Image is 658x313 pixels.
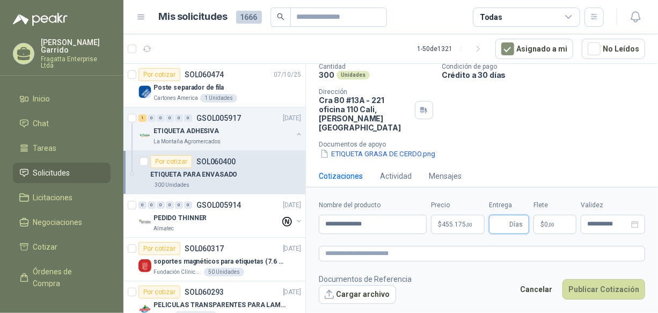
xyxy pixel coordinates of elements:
[157,201,165,209] div: 0
[319,70,334,79] p: 300
[337,71,370,79] div: Unidades
[41,56,111,69] p: Fragatta Enterprise Ltda
[153,300,287,310] p: PELICULAS TRANSPARENTES PARA LAMINADO EN CALIENTE
[150,181,194,190] div: 300 Unidades
[138,259,151,272] img: Company Logo
[138,114,147,122] div: 1
[33,266,100,289] span: Órdenes de Compra
[582,39,645,59] button: No Leídos
[138,68,180,81] div: Por cotizar
[319,63,433,70] p: Cantidad
[159,9,228,25] h1: Mis solicitudes
[509,215,523,234] span: Días
[544,221,554,228] span: 0
[319,285,396,304] button: Cargar archivo
[138,242,180,255] div: Por cotizar
[319,96,411,132] p: Cra 80 #13A - 221 oficina 110 Cali , [PERSON_NAME][GEOGRAPHIC_DATA]
[196,114,241,122] p: GSOL005917
[13,163,111,183] a: Solicitudes
[495,39,573,59] button: Asignado a mi
[153,126,219,136] p: ETIQUETA ADHESIVA
[283,244,301,254] p: [DATE]
[184,201,192,209] div: 0
[581,200,645,210] label: Validez
[442,63,654,70] p: Condición de pago
[138,286,180,299] div: Por cotizar
[166,201,174,209] div: 0
[33,216,83,228] span: Negociaciones
[514,279,558,300] button: Cancelar
[283,113,301,123] p: [DATE]
[33,118,49,129] span: Chat
[533,215,576,234] p: $ 0,00
[319,148,436,159] button: ETIQUETA GRASA DE CERDO.png
[236,11,262,24] span: 1666
[274,70,301,80] p: 07/10/25
[33,93,50,105] span: Inicio
[283,287,301,297] p: [DATE]
[148,201,156,209] div: 0
[153,137,221,146] p: La Montaña Agromercados
[175,114,183,122] div: 0
[13,138,111,158] a: Tareas
[157,114,165,122] div: 0
[153,83,224,93] p: Poste separador de fila
[123,64,305,107] a: Por cotizarSOL06047407/10/25 Company LogoPoste separador de filaCartones America1 Unidades
[277,13,284,20] span: search
[185,71,224,78] p: SOL060474
[41,39,111,54] p: [PERSON_NAME] Garrido
[13,187,111,208] a: Licitaciones
[185,288,224,296] p: SOL060293
[489,200,529,210] label: Entrega
[148,114,156,122] div: 0
[13,13,68,26] img: Logo peakr
[319,273,412,285] p: Documentos de Referencia
[431,200,485,210] label: Precio
[138,216,151,229] img: Company Logo
[13,212,111,232] a: Negociaciones
[33,142,57,154] span: Tareas
[196,201,241,209] p: GSOL005914
[431,215,485,234] p: $455.175,00
[319,88,411,96] p: Dirección
[138,201,147,209] div: 0
[319,141,654,148] p: Documentos de apoyo
[153,94,198,103] p: Cartones America
[442,221,472,228] span: 455.175
[548,222,554,228] span: ,00
[13,89,111,109] a: Inicio
[13,237,111,257] a: Cotizar
[153,224,174,233] p: Almatec
[138,112,303,146] a: 1 0 0 0 0 0 GSOL005917[DATE] Company LogoETIQUETA ADHESIVALa Montaña Agromercados
[138,85,151,98] img: Company Logo
[123,238,305,281] a: Por cotizarSOL060317[DATE] Company Logosoportes magnéticos para etiquetas (7.6 cm x 12.6 cm)Funda...
[13,261,111,294] a: Órdenes de Compra
[319,170,363,182] div: Cotizaciones
[185,245,224,252] p: SOL060317
[442,70,654,79] p: Crédito a 30 días
[33,192,73,203] span: Licitaciones
[150,155,192,168] div: Por cotizar
[417,40,487,57] div: 1 - 50 de 1321
[123,151,305,194] a: Por cotizarSOL060400ETIQUETA PARA ENVASADO300 Unidades
[153,213,207,223] p: PEDIDO THINNER
[150,170,237,180] p: ETIQUETA PARA ENVASADO
[429,170,462,182] div: Mensajes
[153,268,202,276] p: Fundación Clínica Shaio
[319,200,427,210] label: Nombre del producto
[466,222,472,228] span: ,00
[175,201,183,209] div: 0
[204,268,244,276] div: 50 Unidades
[533,200,576,210] label: Flete
[166,114,174,122] div: 0
[184,114,192,122] div: 0
[153,257,287,267] p: soportes magnéticos para etiquetas (7.6 cm x 12.6 cm)
[380,170,412,182] div: Actividad
[138,199,303,233] a: 0 0 0 0 0 0 GSOL005914[DATE] Company LogoPEDIDO THINNERAlmatec
[562,279,645,300] button: Publicar Cotización
[13,113,111,134] a: Chat
[480,11,502,23] div: Todas
[196,158,236,165] p: SOL060400
[283,200,301,210] p: [DATE]
[540,221,544,228] span: $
